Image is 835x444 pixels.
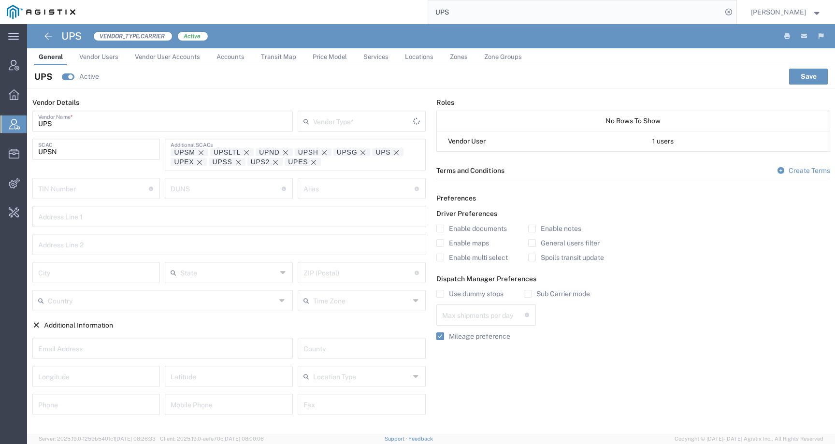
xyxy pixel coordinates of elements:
span: Vendor User Accounts [135,53,200,60]
div: UPEX [174,158,194,166]
div: UPS2 [251,158,279,166]
div: UPS [375,148,390,157]
span: VENDOR_TYPE.CARRIER [93,31,173,41]
a: Feedback [408,436,433,442]
label: Sub Carrier mode [524,290,590,298]
delete-icon: Remove tag [232,158,242,166]
div: UPSLTL [214,148,241,157]
h5: Preferences [436,194,830,203]
delete-icon: Remove tag [318,148,328,157]
span: Locations [405,53,433,60]
span: Zones [450,53,468,60]
delete-icon: Remove tag [241,148,250,157]
h5: Driver Preferences [436,210,830,218]
span: Client: 2025.19.0-aefe70c [160,436,264,442]
label: Enable multi select [436,254,508,261]
span: General [39,53,63,60]
div: UPES [288,158,308,166]
delete-icon: Remove tag [308,158,317,166]
h5: Roles [436,98,830,107]
label: Enable maps [436,239,489,247]
label: Enable notes [528,225,581,232]
delete-icon: Remove tag [357,148,367,157]
div: UPSLTL [214,148,250,157]
span: Price Model [313,53,347,60]
div: UPSG [337,148,367,157]
div: UPS2 [251,158,270,166]
div: UPSM [174,148,195,157]
span: Kate Petrenko [751,7,806,17]
span: Active [177,31,208,41]
span: Zone Groups [484,53,522,60]
span: [DATE] 08:00:06 [223,436,264,442]
span: Create Terms [789,167,830,174]
delete-icon: Remove tag [270,158,279,166]
input: Search for shipment number, reference number [428,0,722,24]
delete-icon: Remove tag [195,148,205,157]
div: No Rows To Show [437,111,830,131]
delete-icon: Remove tag [280,148,289,157]
span: Accounts [216,53,245,60]
delete-icon: Remove tag [194,158,203,166]
span: Transit Map [261,53,296,60]
div: UPSS [213,158,242,166]
div: UPEX [174,158,203,166]
label: Spoils transit update [528,254,604,261]
div: UPSH [298,148,318,157]
label: General users filter [528,239,600,247]
label: Mileage preference [436,332,510,340]
label: Active [79,72,99,82]
a: View Users [652,137,674,145]
span: Server: 2025.19.0-1259b540fc1 [39,436,156,442]
label: Use dummy stops [436,290,504,298]
span: Vendor Users [79,53,118,60]
div: UPSM [174,148,204,157]
span: Services [363,53,389,60]
h5: Vendor Details [32,98,426,107]
img: logo [7,5,75,19]
button: Save [789,69,828,84]
div: UPSH [298,148,328,157]
button: [PERSON_NAME] [750,6,822,18]
h5: Terms and Conditions [436,166,830,175]
div: UPES [288,158,317,166]
a: Hide Additional Information [32,321,114,329]
h5: Dispatch Manager Preferences [436,275,830,283]
span: Copyright © [DATE]-[DATE] Agistix Inc., All Rights Reserved [675,435,823,443]
div: UPSG [337,148,357,157]
div: UPND [259,148,289,157]
delete-icon: Remove tag [390,148,400,157]
span: UPS [34,70,52,83]
h4: UPS [61,24,82,48]
span: [DATE] 08:26:33 [115,436,156,442]
div: Vendor User [437,131,642,152]
div: UPS [375,148,400,157]
a: Support [385,436,409,442]
div: UPSS [213,158,232,166]
label: Enable documents [436,225,507,232]
div: UPND [259,148,279,157]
